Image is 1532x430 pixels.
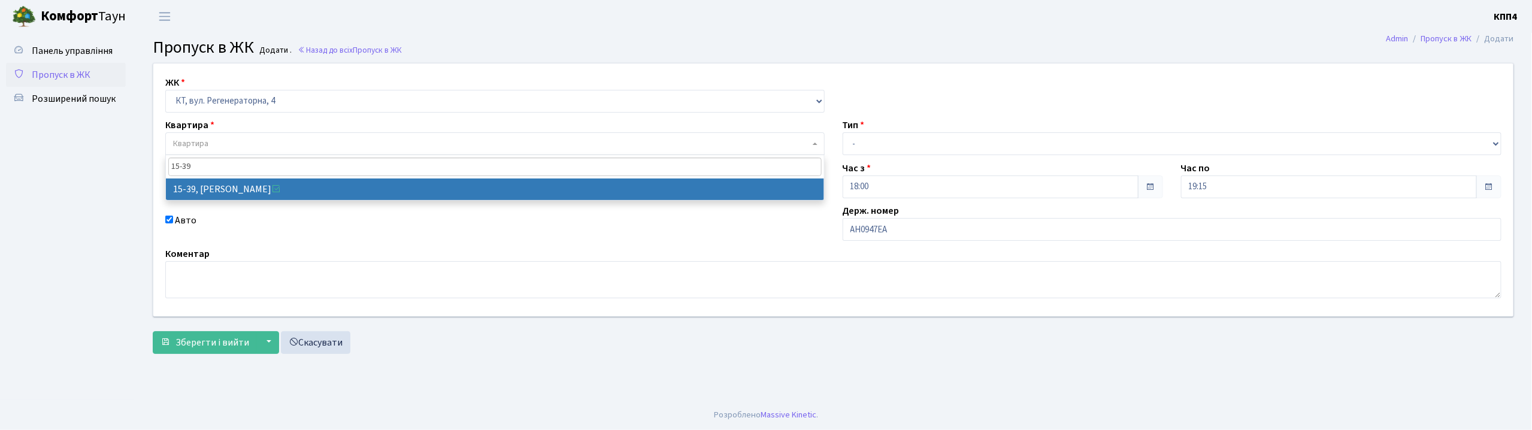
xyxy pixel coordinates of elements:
[153,35,254,59] span: Пропуск в ЖК
[32,92,116,105] span: Розширений пошук
[761,408,816,421] a: Massive Kinetic
[1494,10,1518,24] a: КПП4
[6,63,126,87] a: Пропуск в ЖК
[843,218,1502,241] input: АА1234АА
[281,331,350,354] a: Скасувати
[165,75,185,90] label: ЖК
[165,118,214,132] label: Квартира
[41,7,98,26] b: Комфорт
[1386,32,1409,45] a: Admin
[843,118,865,132] label: Тип
[843,161,871,175] label: Час з
[1368,26,1532,52] nav: breadcrumb
[353,44,402,56] span: Пропуск в ЖК
[153,331,257,354] button: Зберегти і вийти
[1472,32,1514,46] li: Додати
[165,247,210,261] label: Коментар
[6,39,126,63] a: Панель управління
[32,44,113,57] span: Панель управління
[6,87,126,111] a: Розширений пошук
[1494,10,1518,23] b: КПП4
[1181,161,1210,175] label: Час по
[150,7,180,26] button: Переключити навігацію
[175,336,249,349] span: Зберегти і вийти
[32,68,90,81] span: Пропуск в ЖК
[173,138,208,150] span: Квартира
[175,213,196,228] label: Авто
[1421,32,1472,45] a: Пропуск в ЖК
[166,178,824,200] li: 15-39, [PERSON_NAME]
[12,5,36,29] img: logo.png
[714,408,818,422] div: Розроблено .
[843,204,900,218] label: Держ. номер
[258,46,292,56] small: Додати .
[298,44,402,56] a: Назад до всіхПропуск в ЖК
[41,7,126,27] span: Таун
